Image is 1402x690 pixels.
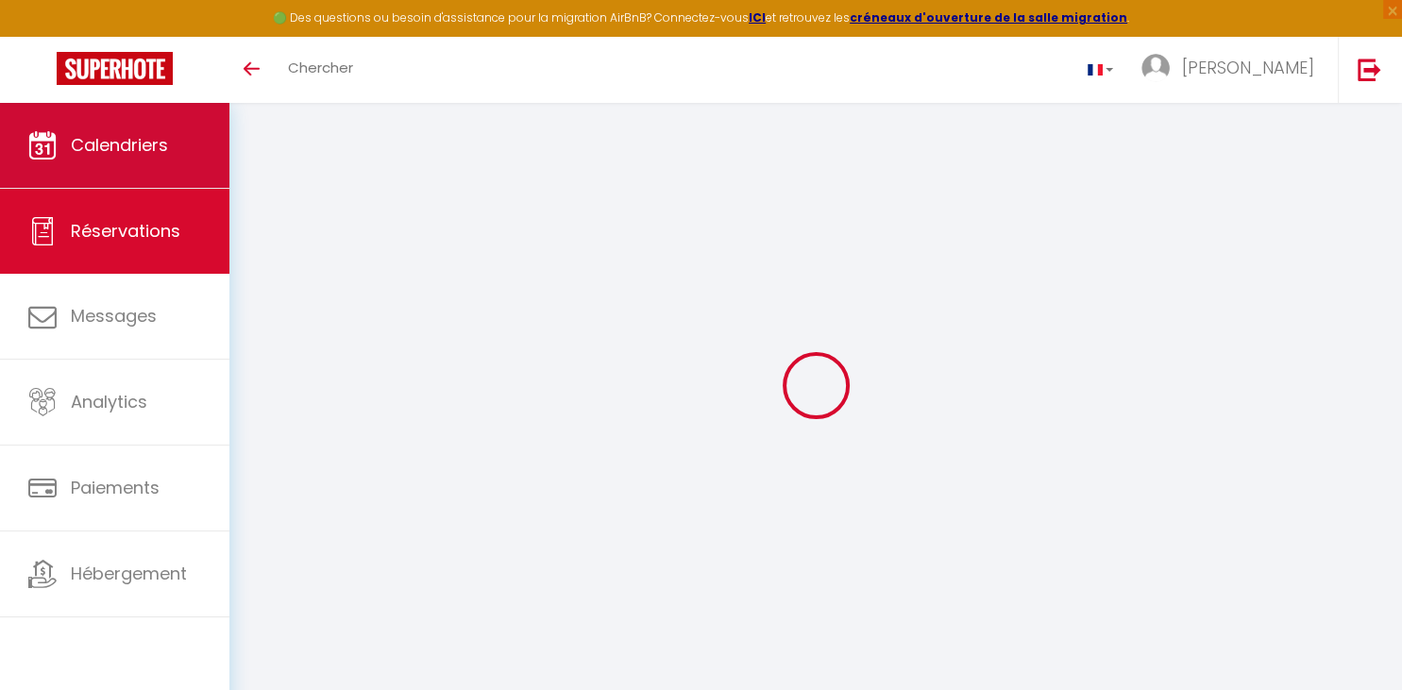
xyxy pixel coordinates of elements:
[1141,54,1170,82] img: ...
[71,390,147,413] span: Analytics
[57,52,173,85] img: Super Booking
[71,476,160,499] span: Paiements
[749,9,766,25] a: ICI
[850,9,1127,25] a: créneaux d'ouverture de la salle migration
[71,562,187,585] span: Hébergement
[274,37,367,103] a: Chercher
[71,133,168,157] span: Calendriers
[1358,58,1381,81] img: logout
[288,58,353,77] span: Chercher
[1127,37,1338,103] a: ... [PERSON_NAME]
[71,219,180,243] span: Réservations
[1182,56,1314,79] span: [PERSON_NAME]
[71,304,157,328] span: Messages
